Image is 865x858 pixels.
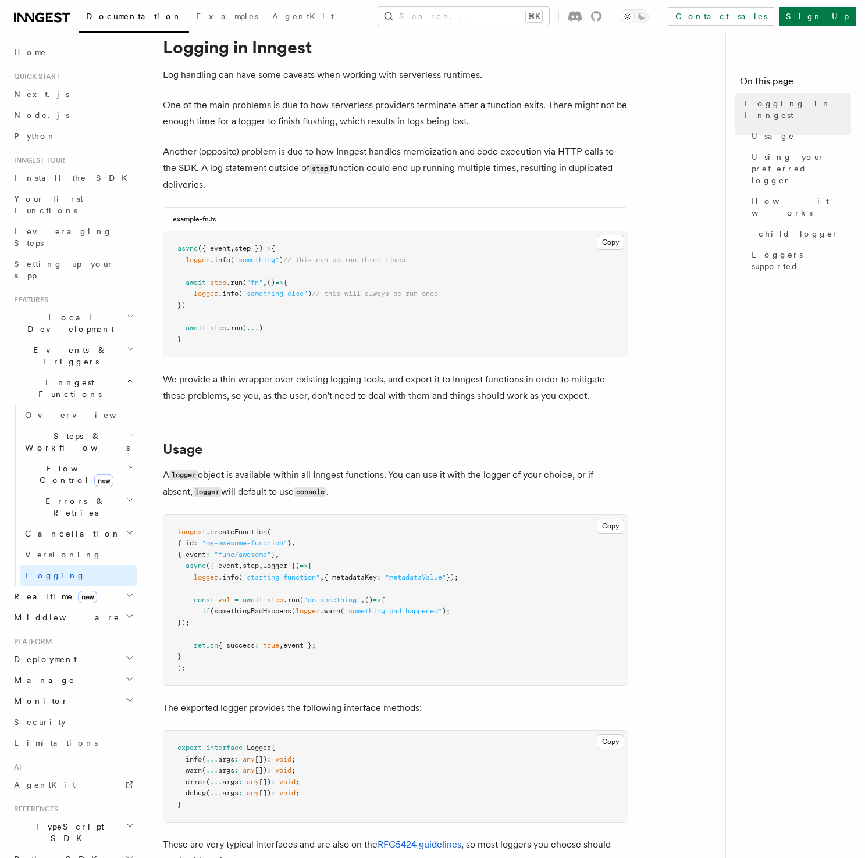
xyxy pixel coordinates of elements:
[9,691,137,712] button: Monitor
[194,573,218,581] span: logger
[259,778,271,786] span: [])
[9,344,127,367] span: Events & Triggers
[9,805,58,814] span: References
[300,596,304,604] span: (
[210,256,230,264] span: .info
[255,766,267,774] span: [])
[377,573,381,581] span: :
[218,289,239,298] span: .info
[177,550,206,559] span: { event
[206,789,210,797] span: (
[214,550,271,559] span: "func/awesome"
[163,700,628,716] p: The exported logger provides the following interface methods:
[186,256,210,264] span: logger
[752,130,795,142] span: Usage
[259,562,263,570] span: ,
[25,571,86,580] span: Logging
[177,335,181,343] span: }
[283,278,287,287] span: {
[9,307,137,339] button: Local Development
[177,539,194,547] span: { id
[177,743,202,752] span: export
[186,755,202,763] span: info
[9,221,137,253] a: Leveraging Steps
[291,766,296,774] span: ;
[9,188,137,221] a: Your first Functions
[14,194,83,215] span: Your first Functions
[163,371,628,404] p: We provide a thin wrapper over existing logging tools, and export it to Inngest functions in orde...
[597,235,624,250] button: Copy
[9,695,69,707] span: Monitor
[20,430,130,453] span: Steps & Workflows
[206,528,267,536] span: .createFunction
[163,467,628,500] p: A object is available within all Inngest functions. You can use it with the logger of your choice...
[271,550,275,559] span: }
[186,278,206,287] span: await
[25,550,102,559] span: Versioning
[239,778,243,786] span: :
[14,259,114,280] span: Setting up your app
[206,755,218,763] span: ...
[177,619,190,627] span: });
[275,766,291,774] span: void
[239,573,243,581] span: (
[243,562,259,570] span: step
[247,743,271,752] span: Logger
[222,789,239,797] span: args
[271,743,275,752] span: {
[747,191,851,223] a: How it works
[373,596,381,604] span: =>
[324,573,377,581] span: { metadataKey
[20,463,128,486] span: Flow Control
[747,244,851,277] a: Loggers supported
[267,596,283,604] span: step
[243,755,255,763] span: any
[308,562,312,570] span: {
[752,151,851,186] span: Using your preferred logger
[14,227,112,248] span: Leveraging Steps
[263,278,267,287] span: ,
[218,573,239,581] span: .info
[740,74,851,93] h4: On this page
[206,743,243,752] span: interface
[271,789,275,797] span: :
[14,47,47,58] span: Home
[14,717,66,727] span: Security
[275,550,279,559] span: ,
[20,495,126,519] span: Errors & Retries
[9,653,77,665] span: Deployment
[239,789,243,797] span: :
[194,539,198,547] span: :
[14,90,69,99] span: Next.js
[9,377,126,400] span: Inngest Functions
[9,405,137,586] div: Inngest Functions
[163,144,628,193] p: Another (opposite) problem is due to how Inngest handles memoization and code execution via HTTP ...
[243,289,308,298] span: "something else"
[597,519,624,534] button: Copy
[308,289,312,298] span: )
[287,539,291,547] span: }
[194,641,218,649] span: return
[210,607,296,615] span: (somethingBadHappens)
[247,324,259,332] span: ...
[20,528,121,539] span: Cancellation
[186,324,206,332] span: await
[193,487,221,497] code: logger
[234,596,239,604] span: =
[202,766,206,774] span: (
[20,565,137,586] a: Logging
[283,596,300,604] span: .run
[9,72,60,81] span: Quick start
[263,641,279,649] span: true
[210,278,226,287] span: step
[9,649,137,670] button: Deployment
[177,528,206,536] span: inngest
[226,324,243,332] span: .run
[218,766,234,774] span: args
[230,256,234,264] span: (
[222,778,239,786] span: args
[177,301,186,309] span: })
[186,778,206,786] span: error
[283,641,316,649] span: event };
[255,641,259,649] span: :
